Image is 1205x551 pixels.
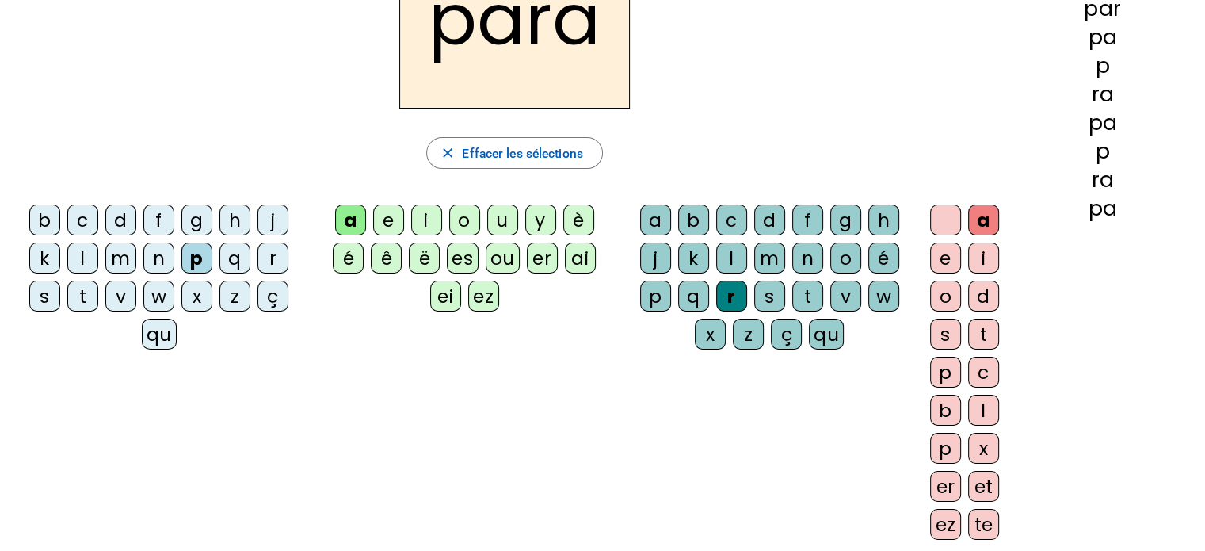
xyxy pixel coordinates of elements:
div: c [968,357,999,388]
div: ez [468,281,499,312]
div: j [257,205,288,235]
div: ai [565,243,596,274]
div: l [716,243,747,274]
div: z [219,281,250,312]
mat-icon: close [440,145,456,161]
div: s [29,281,60,312]
div: w [868,281,899,312]
div: d [754,205,785,235]
div: pa [1029,197,1176,219]
div: i [411,205,442,235]
div: p [930,433,961,464]
div: n [792,243,823,274]
div: w [143,281,174,312]
div: ei [430,281,461,312]
div: t [968,319,999,350]
div: a [640,205,671,235]
div: ra [1029,83,1176,105]
div: v [105,281,136,312]
div: j [640,243,671,274]
div: k [678,243,709,274]
div: n [143,243,174,274]
div: v [830,281,861,312]
div: c [67,205,98,235]
div: r [716,281,747,312]
div: s [754,281,785,312]
div: te [968,509,999,540]
div: q [219,243,250,274]
div: c [716,205,747,235]
div: ç [257,281,288,312]
div: é [333,243,364,274]
div: b [29,205,60,235]
div: er [930,471,961,502]
div: f [143,205,174,235]
div: qu [809,319,844,350]
div: m [754,243,785,274]
div: x [968,433,999,464]
div: l [968,395,999,426]
div: d [105,205,136,235]
div: x [181,281,212,312]
div: u [487,205,518,235]
div: l [67,243,98,274]
div: x [695,319,726,350]
div: b [678,205,709,235]
div: t [792,281,823,312]
div: f [792,205,823,235]
div: è [563,205,594,235]
div: es [447,243,478,274]
div: et [968,471,999,502]
div: ou [486,243,520,274]
div: ez [930,509,961,540]
div: h [219,205,250,235]
div: pa [1029,112,1176,133]
div: e [930,243,961,274]
div: r [257,243,288,274]
div: t [67,281,98,312]
div: a [968,205,999,235]
div: d [968,281,999,312]
div: p [1029,140,1176,162]
div: b [930,395,961,426]
div: é [868,243,899,274]
span: Effacer les sélections [462,143,582,164]
div: h [868,205,899,235]
div: k [29,243,60,274]
div: s [930,319,961,350]
div: p [930,357,961,388]
div: z [733,319,764,350]
div: qu [142,319,177,350]
div: ê [371,243,402,274]
div: er [527,243,558,274]
div: o [830,243,861,274]
div: m [105,243,136,274]
div: o [930,281,961,312]
div: p [1029,55,1176,76]
div: e [373,205,404,235]
div: pa [1029,26,1176,48]
div: g [181,205,212,235]
div: a [335,205,366,235]
div: i [968,243,999,274]
div: q [678,281,709,312]
div: g [830,205,861,235]
div: p [640,281,671,312]
div: o [449,205,480,235]
div: y [525,205,556,235]
div: ç [771,319,802,350]
div: p [181,243,212,274]
button: Effacer les sélections [426,137,603,169]
div: ra [1029,169,1176,190]
div: ë [409,243,440,274]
